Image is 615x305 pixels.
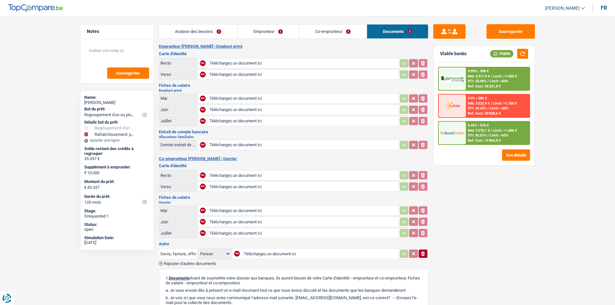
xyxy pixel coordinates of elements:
span: [PERSON_NAME] [545,5,579,11]
div: Détails but du prêt [84,120,150,125]
span: NAI: 3 311,9 € [468,74,490,78]
div: Ref. Cost: 20 221,8 € [468,84,501,88]
label: Montant du prêt: [84,179,149,184]
div: Juillet [160,118,196,123]
span: Rajouter d'autres documents [164,261,216,266]
div: NA [200,208,206,213]
span: / [491,101,492,106]
span: € [84,185,87,190]
div: NA [200,96,206,101]
span: Limit: >1.100 € [493,101,517,106]
div: Ajouter une ligne [84,138,150,143]
div: 35.337 € [84,156,150,161]
h3: Extrait de compte bancaire [159,130,428,134]
button: Sauvegarder [107,67,149,79]
div: Solde restant des crédits à regrouper [84,146,150,156]
span: DTI: 42.42% [468,106,487,110]
div: NA [200,107,206,113]
div: NA [200,230,206,236]
button: Sauvegarder [487,24,535,39]
label: Supplément à emprunter: [84,165,149,170]
div: NA [200,60,206,66]
div: fr [601,5,607,11]
div: Ref. Cost: 20 028,6 € [468,111,501,116]
a: Documents [367,25,428,38]
a: Emprunteur [238,25,299,38]
label: Durée du prêt: [84,194,149,199]
div: NA [200,142,206,148]
div: Verso [160,72,196,77]
span: / [487,79,489,83]
img: AlphaCredit [440,75,464,83]
div: NA [200,184,206,189]
span: / [487,133,489,137]
a: Analyse des besoins [159,25,237,38]
div: Viable banks [440,51,466,56]
a: [PERSON_NAME] [540,3,585,14]
span: € [84,170,87,175]
div: Ref. Cost: 19 063,8 € [468,138,501,143]
div: NA [200,118,206,124]
div: Juillet [160,231,196,236]
div: Mai [160,208,196,213]
div: Status: [84,222,150,227]
h2: Emprunteur [PERSON_NAME] | Employé privé [159,44,428,49]
h3: Fiches de salaire [159,195,428,199]
div: NA [200,172,206,178]
div: open [84,227,150,232]
label: But du prêt: [84,107,149,112]
h3: Fiches de salaire [159,83,428,87]
div: NA [234,251,240,257]
div: [PERSON_NAME] [84,100,150,105]
div: Juin [160,219,196,224]
a: Co-emprunteur [299,25,367,38]
div: Recto [160,173,196,178]
span: Limit: <60% [490,79,508,83]
div: Dernier extrait de compte pour vos allocations familiales [160,142,196,147]
img: TopCompare Logo [8,4,63,12]
p: b. Je vois ici que vous nous aviez communiqué l’adresse mail suivante: [EMAIL_ADDRESS][DOMAIN_NA... [166,295,422,305]
span: / [491,74,492,78]
span: / [491,128,492,133]
h3: Autre [159,242,428,246]
div: NA [200,72,206,77]
span: DTI: 42.01% [468,133,487,137]
span: NAI: 3 570,1 € [468,128,490,133]
div: Recto [160,61,196,66]
span: DTI: 43.96% [468,79,487,83]
h2: Allocations familiales [159,135,428,139]
span: Limit: <60% [490,106,508,110]
h3: Carte d'identité [159,164,428,168]
h5: Notes [87,29,147,34]
span: Limit: >1.000 € [493,74,517,78]
span: Documents [169,276,190,280]
div: Name: [84,95,150,100]
img: Cofidis [440,100,464,112]
div: Simulation Date: [84,235,150,240]
div: 9.45% | 576 € [468,123,489,127]
div: 9.9% | 586 € [468,96,487,100]
span: / [487,106,489,110]
div: [DATE] [84,240,150,245]
div: Drequested 1 [84,214,150,219]
div: Verso [160,184,196,189]
div: 9.99% | 588 € [468,69,489,73]
p: 1. Avant de soumettre votre dossier aux banques, ils auront besoin de votre Carte d'identité - em... [166,276,422,285]
span: Limit: <65% [490,133,508,137]
div: NA [200,219,206,225]
div: Mai [160,96,196,101]
h2: Ouvrier [159,201,428,204]
button: See details [502,149,530,161]
div: Viable [490,50,513,57]
span: Limit: >1.606 € [493,128,517,133]
span: NAI: 3 523,9 € [468,101,490,106]
span: Sauvegarder [116,71,140,75]
p: a. Je vous envoie dès à présent un e-mail résumant tout ce que nous avons discuté et les doc... [166,288,422,293]
h2: Co-emprunteur [PERSON_NAME] | Ouvrier [159,156,428,161]
h3: Carte d'identité [159,52,428,56]
div: Stage: [84,208,150,214]
button: Rajouter d'autres documents [159,261,216,266]
div: Juin [160,107,196,112]
h2: Employé privé [159,89,428,92]
img: Record Credits [440,127,464,139]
